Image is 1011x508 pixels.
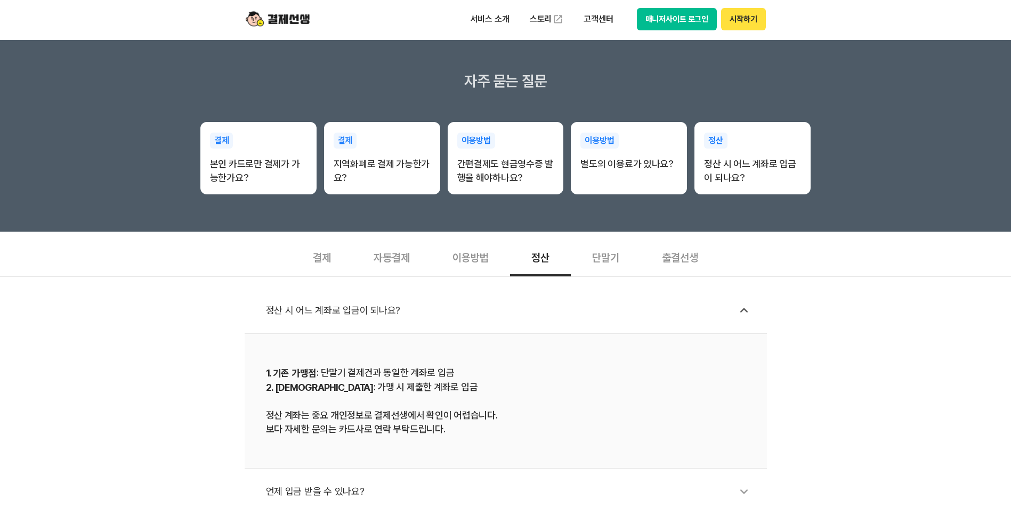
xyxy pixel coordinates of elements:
b: 1. 기존 가맹점 [266,367,317,379]
p: 정산 시 어느 계좌로 입금이 되나요? [704,157,801,185]
p: 간편결제도 현금영수증 발행을 해야하나요? [457,157,554,185]
p: 고객센터 [576,10,620,29]
span: 홈 [34,354,40,362]
div: 정산 [510,237,571,276]
a: 설정 [138,338,205,364]
div: 자동결제 [352,237,431,276]
p: 서비스 소개 [463,10,517,29]
div: 언제 입금 받을 수 있나요? [266,479,756,504]
p: 결제 [210,133,233,149]
p: 정산 [704,133,727,149]
span: 설정 [165,354,177,362]
img: logo [246,9,310,29]
div: 단말기 [571,237,641,276]
a: 대화 [70,338,138,364]
p: 결제 [334,133,357,149]
button: 매니저사이트 로그인 [637,8,717,30]
p: 본인 카드로만 결제가 가능한가요? [210,157,307,185]
div: 정산 시 어느 계좌로 입금이 되나요? [266,298,756,323]
p: 별도의 이용료가 있나요? [580,157,677,171]
a: 홈 [3,338,70,364]
div: 출결선생 [641,237,719,276]
p: 이용방법 [457,133,495,149]
a: 스토리 [522,9,571,30]
div: : 단말기 결제건과 동일한 계좌로 입금 : 가맹 시 제출한 계좌로 입금 정산 계좌는 중요 개인정보로 결제선생에서 확인이 어렵습니다. 보다 자세한 문의는 카드사로 연락 부탁드립니다. [266,366,746,436]
div: 결제 [292,237,352,276]
b: 2. [DEMOGRAPHIC_DATA] [266,382,374,393]
p: 지역화폐로 결제 가능한가요? [334,157,431,185]
p: 이용방법 [580,133,618,149]
div: 이용방법 [431,237,510,276]
button: 시작하기 [721,8,765,30]
img: 외부 도메인 오픈 [553,14,563,24]
span: 대화 [98,354,110,363]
